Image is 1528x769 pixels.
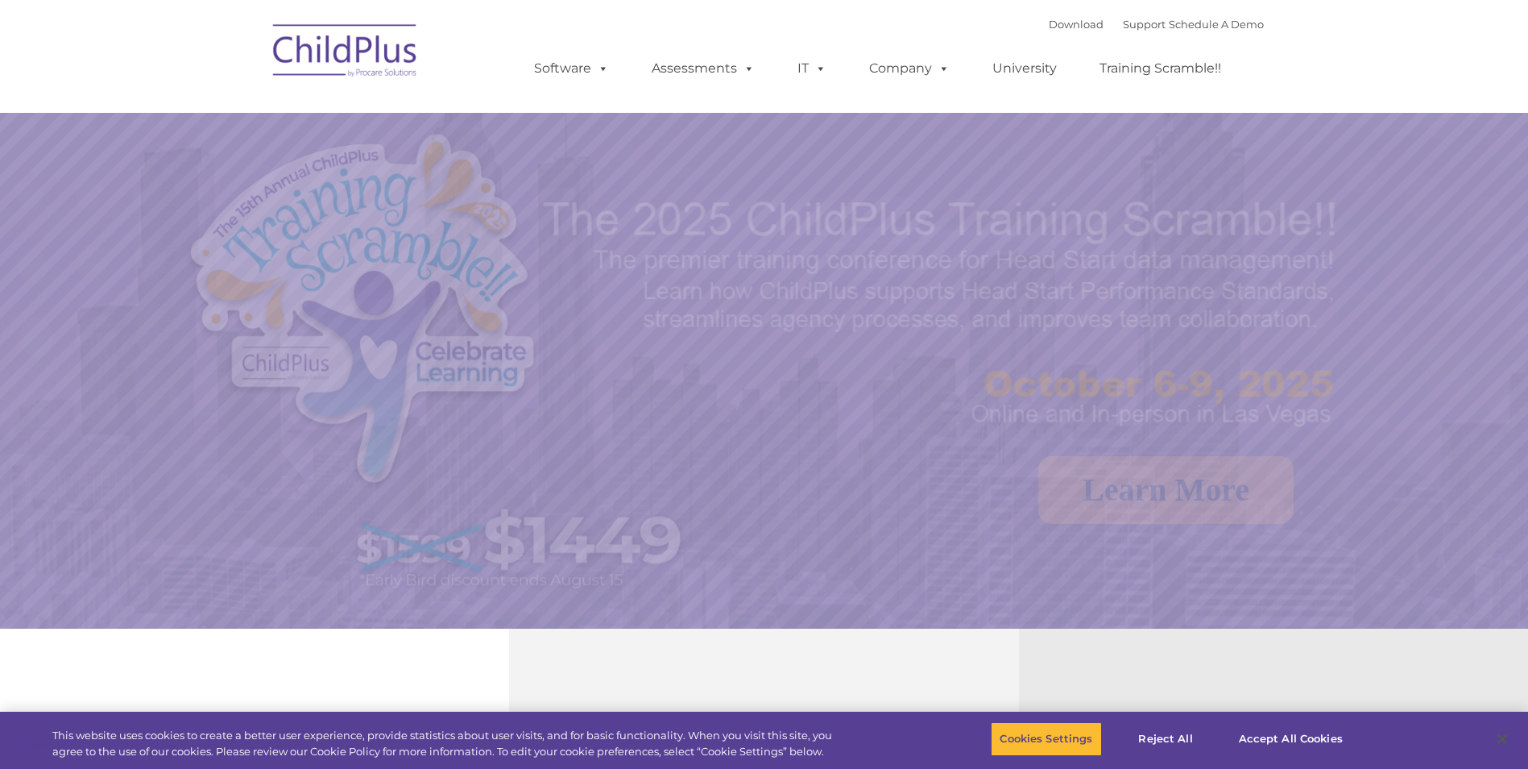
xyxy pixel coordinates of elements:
a: Assessments [636,52,771,85]
button: Reject All [1116,722,1216,756]
a: University [976,52,1073,85]
a: Download [1049,18,1104,31]
button: Close [1485,721,1520,757]
img: ChildPlus by Procare Solutions [265,13,426,94]
a: Company [853,52,966,85]
div: This website uses cookies to create a better user experience, provide statistics about user visit... [52,728,840,759]
a: IT [781,52,843,85]
font: | [1049,18,1264,31]
a: Software [518,52,625,85]
button: Accept All Cookies [1230,722,1352,756]
a: Training Scramble!! [1083,52,1237,85]
button: Cookies Settings [991,722,1101,756]
a: Schedule A Demo [1169,18,1264,31]
a: Learn More [1038,456,1294,524]
a: Support [1123,18,1166,31]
